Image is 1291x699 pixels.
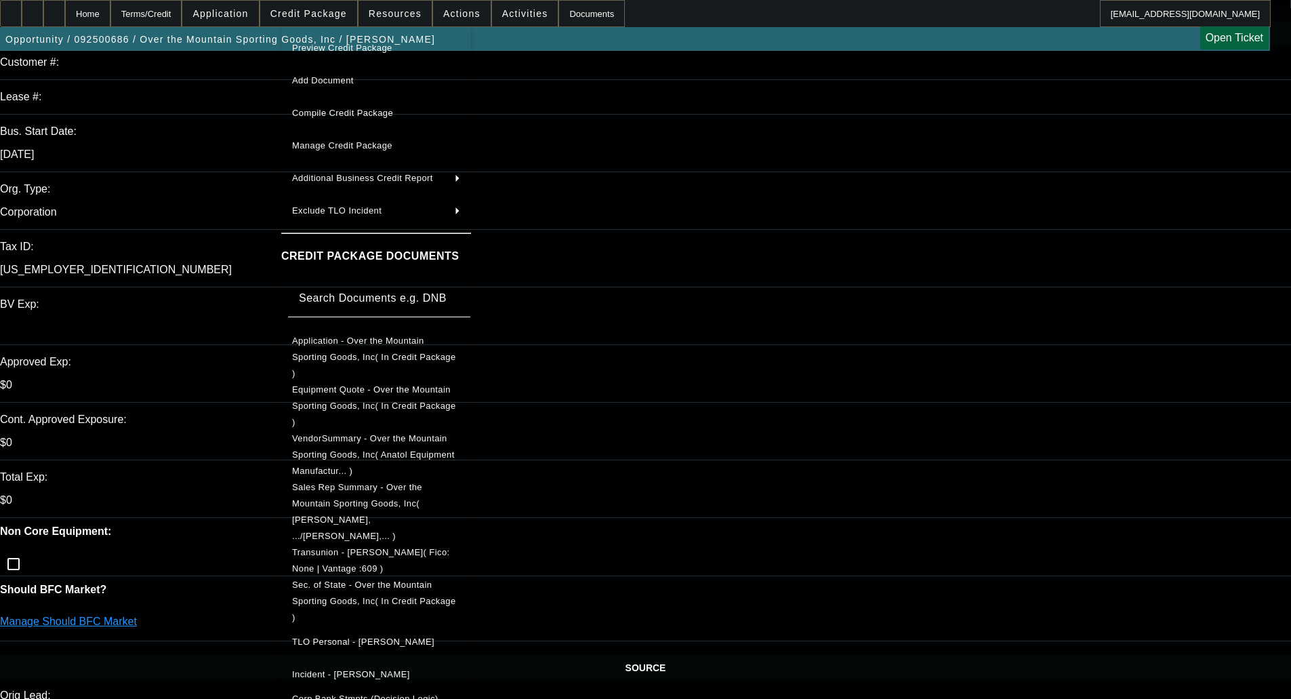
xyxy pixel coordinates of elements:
[292,580,456,622] span: Sec. of State - Over the Mountain Sporting Goods, Inc( In Credit Package )
[292,336,456,378] span: Application - Over the Mountain Sporting Goods, Inc( In Credit Package )
[281,479,471,544] button: Sales Rep Summary - Over the Mountain Sporting Goods, Inc( Wesolowski, .../Wesolowski,... )
[292,384,456,427] span: Equipment Quote - Over the Mountain Sporting Goods, Inc( In Credit Package )
[292,140,392,151] span: Manage Credit Package
[292,108,393,118] span: Compile Credit Package
[292,547,450,574] span: Transunion - [PERSON_NAME]( Fico: None | Vantage :609 )
[281,382,471,431] button: Equipment Quote - Over the Mountain Sporting Goods, Inc( In Credit Package )
[292,637,434,647] span: TLO Personal - [PERSON_NAME]
[281,248,471,264] h4: CREDIT PACKAGE DOCUMENTS
[281,431,471,479] button: VendorSummary - Over the Mountain Sporting Goods, Inc( Anatol Equipment Manufactur... )
[292,205,382,216] span: Exclude TLO Incident
[292,669,410,679] span: Incident - [PERSON_NAME]
[292,75,354,85] span: Add Document
[281,577,471,626] button: Sec. of State - Over the Mountain Sporting Goods, Inc( In Credit Package )
[281,626,471,658] button: TLO Personal - Clanton, Julie
[292,43,392,53] span: Preview Credit Package
[299,292,447,304] mat-label: Search Documents e.g. DNB
[292,173,433,183] span: Additional Business Credit Report
[281,544,471,577] button: Transunion - Clanton, Julie( Fico: None | Vantage :609 )
[281,333,471,382] button: Application - Over the Mountain Sporting Goods, Inc( In Credit Package )
[292,482,422,541] span: Sales Rep Summary - Over the Mountain Sporting Goods, Inc( [PERSON_NAME], .../[PERSON_NAME],... )
[281,658,471,691] button: Incident - Clanton, Julie
[292,433,455,476] span: VendorSummary - Over the Mountain Sporting Goods, Inc( Anatol Equipment Manufactur... )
